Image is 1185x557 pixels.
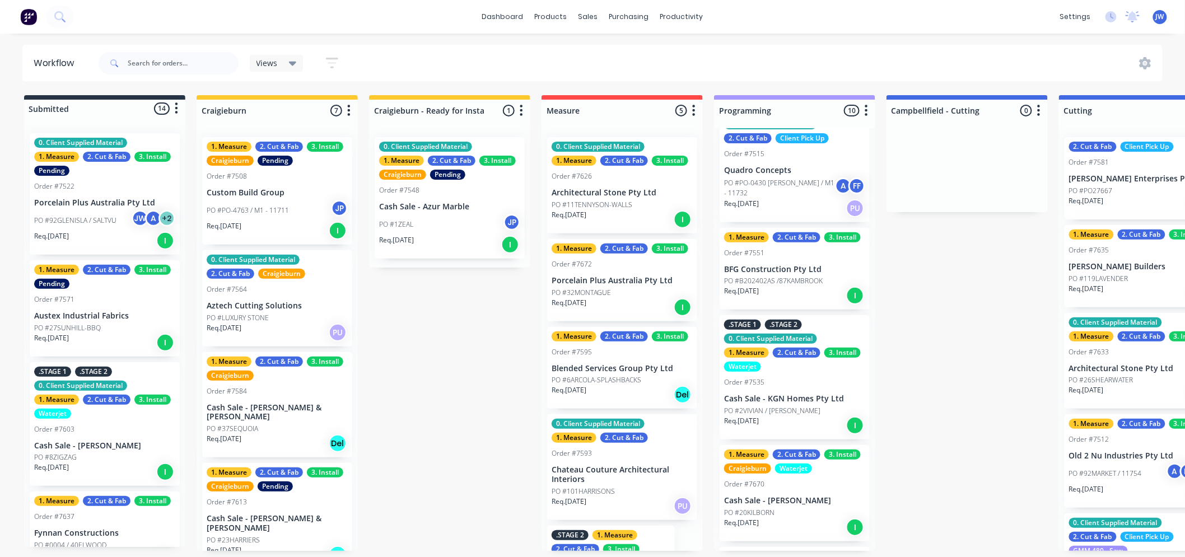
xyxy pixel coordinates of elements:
[552,385,586,395] p: Req. [DATE]
[773,232,820,242] div: 2. Cut & Fab
[145,210,162,227] div: A
[379,235,414,245] p: Req. [DATE]
[552,448,592,458] div: Order #7593
[724,450,769,460] div: 1. Measure
[134,496,171,506] div: 3. Install
[1121,142,1174,152] div: Client Pick Up
[1069,186,1113,196] p: PO #PO27667
[552,544,599,554] div: 2. Cut & Fab
[207,545,241,555] p: Req. [DATE]
[724,178,835,198] p: PO #PO-0430 [PERSON_NAME] / M1 - 11732
[724,265,865,274] p: BFG Construction Pty Ltd
[724,334,817,344] div: 0. Client Supplied Material
[552,244,596,254] div: 1. Measure
[329,434,347,452] div: Del
[1069,484,1104,494] p: Req. [DATE]
[652,244,688,254] div: 3. Install
[379,170,426,180] div: Craigieburn
[34,367,71,377] div: .STAGE 1
[207,386,247,396] div: Order #7584
[34,231,69,241] p: Req. [DATE]
[1156,12,1164,22] span: JW
[724,416,759,426] p: Req. [DATE]
[156,463,174,481] div: I
[552,200,632,210] p: PO #11TENNYSON-WALLS
[83,496,130,506] div: 2. Cut & Fab
[1069,385,1104,395] p: Req. [DATE]
[720,228,870,310] div: 1. Measure2. Cut & Fab3. InstallOrder #7551BFG Construction Pty LtdPO #B202402AS /87KAMBROOKReq.[...
[207,434,241,444] p: Req. [DATE]
[652,156,688,166] div: 3. Install
[207,424,258,434] p: PO #37SEQUOIA
[1069,518,1162,528] div: 0. Client Supplied Material
[720,315,870,439] div: .STAGE 1.STAGE 20. Client Supplied Material1. Measure2. Cut & Fab3. InstallWaterjetOrder #7535Cas...
[552,276,693,285] p: Porcelain Plus Australia Pty Ltd
[824,450,861,460] div: 3. Install
[652,331,688,341] div: 3. Install
[1118,331,1165,341] div: 2. Cut & Fab
[156,334,174,352] div: I
[724,286,759,296] p: Req. [DATE]
[83,265,130,275] div: 2. Cut & Fab
[258,481,293,492] div: Pending
[724,464,771,474] div: Craigieburn
[430,170,465,180] div: Pending
[835,177,852,194] div: A
[207,221,241,231] p: Req. [DATE]
[1069,157,1109,167] div: Order #7581
[207,171,247,181] div: Order #7508
[773,348,820,358] div: 2. Cut & Fab
[846,287,864,305] div: I
[83,395,130,405] div: 2. Cut & Fab
[724,377,764,387] div: Order #7535
[158,210,175,227] div: + 2
[600,244,648,254] div: 2. Cut & Fab
[207,142,251,152] div: 1. Measure
[552,419,645,429] div: 0. Client Supplied Material
[479,156,516,166] div: 3. Install
[846,416,864,434] div: I
[34,528,175,538] p: Fynnan Constructions
[824,348,861,358] div: 3. Install
[202,137,352,245] div: 1. Measure2. Cut & Fab3. InstallCraigieburnPendingOrder #7508Custom Build GroupPO #PO-4763 / M1 -...
[655,8,709,25] div: productivity
[552,288,611,298] p: PO #32MONTAGUE
[547,239,697,321] div: 1. Measure2. Cut & Fab3. InstallOrder #7672Porcelain Plus Australia Pty LtdPO #32MONTAGUEReq.[DATE]I
[552,364,693,373] p: Blended Services Group Pty Ltd
[1121,532,1174,542] div: Client Pick Up
[552,497,586,507] p: Req. [DATE]
[329,222,347,240] div: I
[34,265,79,275] div: 1. Measure
[379,219,413,230] p: PO #1ZEAL
[552,375,641,385] p: PO #6ARCOLA-SPLASHBACKS
[1055,8,1097,25] div: settings
[552,142,645,152] div: 0. Client Supplied Material
[34,333,69,343] p: Req. [DATE]
[724,248,764,258] div: Order #7551
[724,518,759,528] p: Req. [DATE]
[132,210,148,227] div: JW
[34,138,127,148] div: 0. Client Supplied Material
[1069,532,1117,542] div: 2. Cut & Fab
[552,298,586,308] p: Req. [DATE]
[255,467,303,478] div: 2. Cut & Fab
[674,298,692,316] div: I
[724,320,761,330] div: .STAGE 1
[724,232,769,242] div: 1. Measure
[773,450,820,460] div: 2. Cut & Fab
[720,445,870,541] div: 1. Measure2. Cut & Fab3. InstallCraigieburnWaterjetOrder #7670Cash Sale - [PERSON_NAME]PO #20KILB...
[1069,331,1114,341] div: 1. Measure
[552,156,596,166] div: 1. Measure
[30,260,180,357] div: 1. Measure2. Cut & Fab3. InstallPendingOrder #7571Austex Industrial FabricsPO #27SUNHILL-BBQReq.[...
[573,8,604,25] div: sales
[776,133,829,143] div: Client Pick Up
[34,441,175,451] p: Cash Sale - [PERSON_NAME]
[1069,142,1117,152] div: 2. Cut & Fab
[34,216,116,226] p: PO #92GLENISLA / SALTVU
[34,198,175,208] p: Porcelain Plus Australia Pty Ltd
[329,324,347,341] div: PU
[674,497,692,515] div: PU
[600,331,648,341] div: 2. Cut & Fab
[207,188,348,198] p: Custom Build Group
[848,177,865,194] div: FF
